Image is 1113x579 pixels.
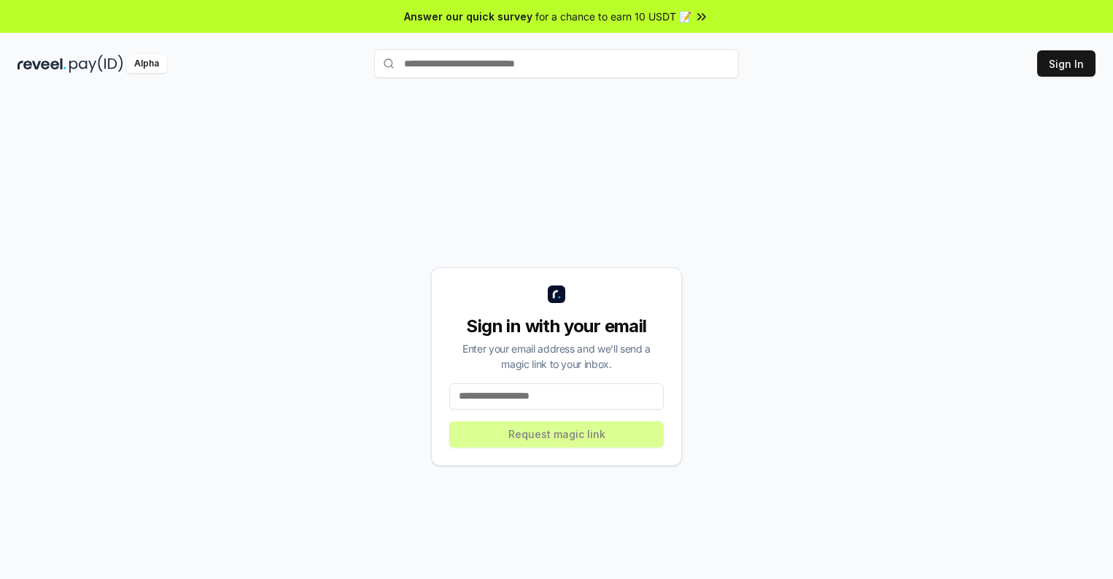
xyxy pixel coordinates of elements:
[18,55,66,73] img: reveel_dark
[449,341,664,372] div: Enter your email address and we’ll send a magic link to your inbox.
[69,55,123,73] img: pay_id
[1037,50,1095,77] button: Sign In
[548,285,565,303] img: logo_small
[535,9,691,24] span: for a chance to earn 10 USDT 📝
[449,315,664,338] div: Sign in with your email
[404,9,532,24] span: Answer our quick survey
[126,55,167,73] div: Alpha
